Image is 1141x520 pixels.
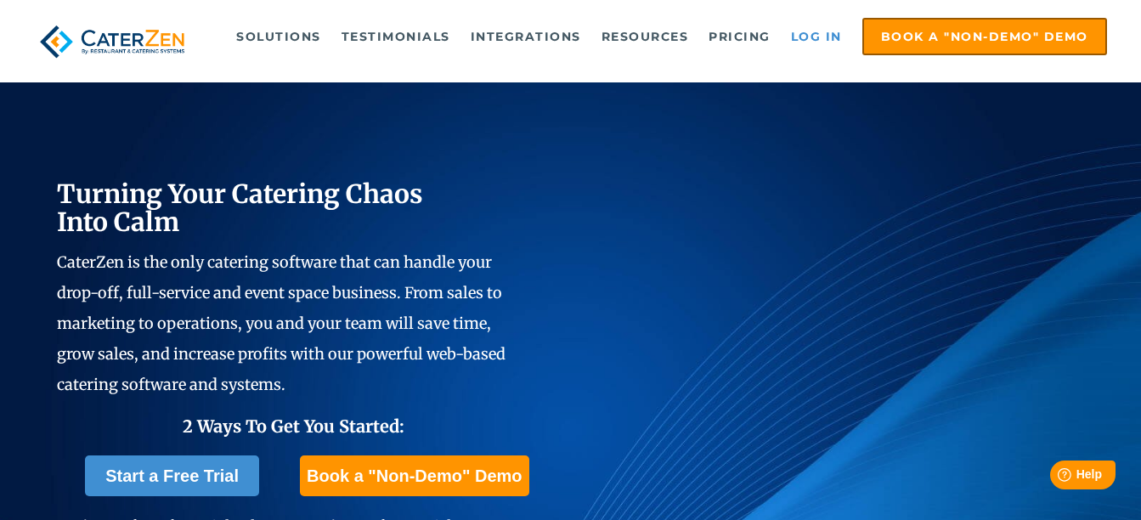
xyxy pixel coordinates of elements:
[300,455,528,496] a: Book a "Non-Demo" Demo
[217,18,1107,55] div: Navigation Menu
[782,20,850,54] a: Log in
[228,20,330,54] a: Solutions
[862,18,1107,55] a: Book a "Non-Demo" Demo
[990,454,1122,501] iframe: Help widget launcher
[593,20,698,54] a: Resources
[57,178,423,238] span: Turning Your Catering Chaos Into Calm
[57,252,506,394] span: CaterZen is the only catering software that can handle your drop-off, full-service and event spac...
[183,415,404,437] span: 2 Ways To Get You Started:
[462,20,590,54] a: Integrations
[34,18,189,65] img: caterzen
[333,20,459,54] a: Testimonials
[700,20,779,54] a: Pricing
[85,455,259,496] a: Start a Free Trial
